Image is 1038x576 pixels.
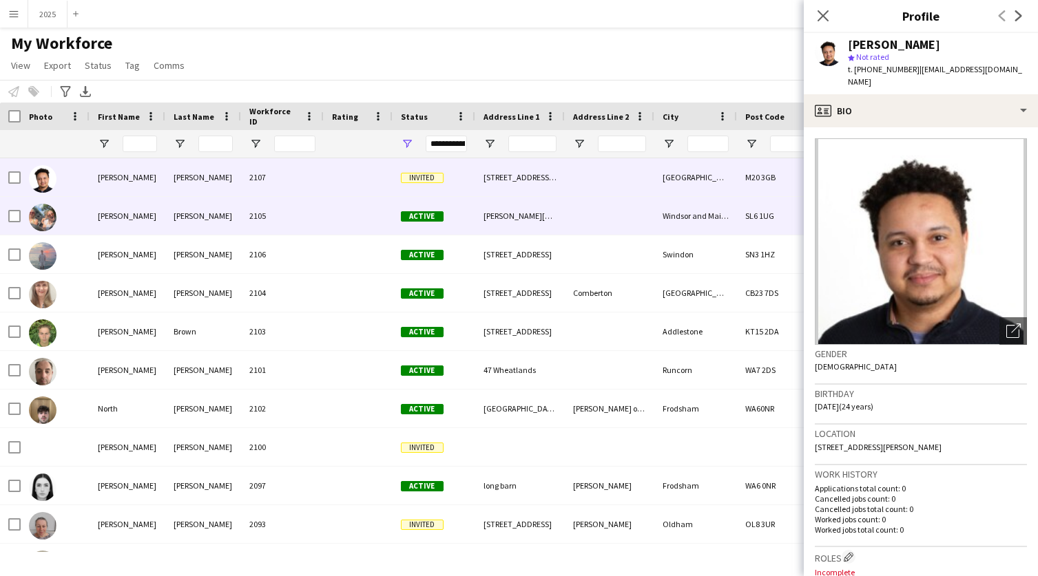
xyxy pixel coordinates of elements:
div: North [90,390,165,427]
app-action-btn: Export XLSX [77,83,94,100]
div: [PERSON_NAME] [165,197,241,235]
a: Tag [120,56,145,74]
div: 2093 [241,505,324,543]
span: Active [401,327,444,337]
p: Worked jobs total count: 0 [815,524,1027,535]
span: Active [401,211,444,222]
span: [DEMOGRAPHIC_DATA] [815,361,897,372]
img: Matthew Parker [29,165,56,193]
span: Active [401,481,444,491]
input: Address Line 1 Filter Input [508,136,557,152]
a: View [6,56,36,74]
div: Windsor and Maidenhead [654,197,737,235]
span: Invited [401,520,444,530]
input: First Name Filter Input [123,136,157,152]
img: Crew avatar or photo [815,138,1027,345]
div: Brown [165,312,241,350]
div: [PERSON_NAME] [90,467,165,504]
span: First Name [98,111,140,122]
span: Active [401,288,444,299]
p: Cancelled jobs count: 0 [815,493,1027,504]
span: Post Code [745,111,785,122]
img: James Mccabe [29,358,56,385]
h3: Gender [815,348,1027,360]
div: [PERSON_NAME] [565,467,654,504]
div: [PERSON_NAME] [90,428,165,466]
div: [PERSON_NAME] [165,351,241,389]
img: Sam Williams [29,242,56,270]
div: [PERSON_NAME] [90,505,165,543]
div: 2101 [241,351,324,389]
div: [PERSON_NAME] [165,390,241,427]
a: Export [39,56,76,74]
h3: Profile [804,7,1038,25]
p: Cancelled jobs total count: 0 [815,504,1027,514]
a: Status [79,56,117,74]
a: Comms [148,56,190,74]
input: Workforce ID Filter Input [274,136,315,152]
div: SL6 1UG [737,197,820,235]
span: View [11,59,30,72]
span: Export [44,59,71,72]
div: [STREET_ADDRESS][PERSON_NAME] [475,158,565,196]
button: Open Filter Menu [484,138,496,150]
div: [PERSON_NAME] [90,274,165,312]
div: [PERSON_NAME] [165,235,241,273]
input: Address Line 2 Filter Input [598,136,646,152]
div: [PERSON_NAME] [90,351,165,389]
span: Rating [332,111,358,122]
div: [PERSON_NAME] [165,274,241,312]
div: [STREET_ADDRESS] [475,235,565,273]
input: Last Name Filter Input [198,136,233,152]
span: t. [PHONE_NUMBER] [848,64,920,74]
div: [PERSON_NAME] [565,505,654,543]
span: Last Name [174,111,214,122]
div: [PERSON_NAME] [90,158,165,196]
span: Workforce ID [249,106,299,127]
button: Open Filter Menu [174,138,186,150]
div: Comberton [565,274,654,312]
img: Betty Fisher [29,473,56,501]
div: 2103 [241,312,324,350]
img: amelia carpenter [29,204,56,231]
p: Worked jobs count: 0 [815,514,1027,524]
div: [PERSON_NAME] [165,158,241,196]
button: Open Filter Menu [745,138,758,150]
h3: Roles [815,550,1027,564]
span: Not rated [856,52,889,62]
app-action-btn: Advanced filters [57,83,74,100]
div: [STREET_ADDRESS] [475,312,565,350]
span: Invited [401,173,444,183]
div: 2104 [241,274,324,312]
div: KT15 2DA [737,312,820,350]
div: 2100 [241,428,324,466]
div: 2105 [241,197,324,235]
img: Karla Hewitt [29,512,56,540]
div: SN3 1HZ [737,235,820,273]
h3: Birthday [815,387,1027,400]
span: Address Line 1 [484,111,539,122]
div: [PERSON_NAME] [848,39,940,51]
div: 2097 [241,467,324,504]
div: Open photos pop-in [999,317,1027,345]
span: Photo [29,111,52,122]
div: [GEOGRAPHIC_DATA] [654,158,737,196]
span: Address Line 2 [573,111,629,122]
div: Oldham [654,505,737,543]
span: Status [401,111,428,122]
span: Active [401,404,444,414]
div: Frodsham [654,390,737,427]
div: WA6 0NR [737,467,820,504]
input: Post Code Filter Input [770,136,811,152]
div: Swindon [654,235,737,273]
div: Addlestone [654,312,737,350]
div: OL8 3UR [737,505,820,543]
span: My Workforce [11,33,112,54]
div: Runcorn [654,351,737,389]
button: Open Filter Menu [98,138,110,150]
div: [PERSON_NAME] [165,428,241,466]
div: 47 Wheatlands [475,351,565,389]
div: [PERSON_NAME][GEOGRAPHIC_DATA] [475,197,565,235]
div: Frodsham [654,467,737,504]
div: Bio [804,94,1038,127]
